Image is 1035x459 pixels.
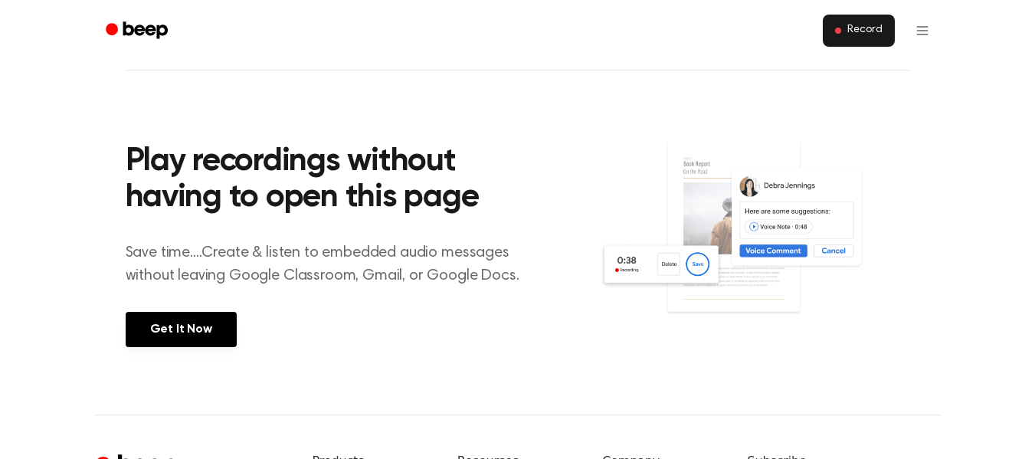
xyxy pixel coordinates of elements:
[95,16,182,46] a: Beep
[599,139,909,346] img: Voice Comments on Docs and Recording Widget
[847,24,882,38] span: Record
[126,312,237,347] a: Get It Now
[126,241,539,287] p: Save time....Create & listen to embedded audio messages without leaving Google Classroom, Gmail, ...
[904,12,941,49] button: Open menu
[126,144,539,217] h2: Play recordings without having to open this page
[823,15,894,47] button: Record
